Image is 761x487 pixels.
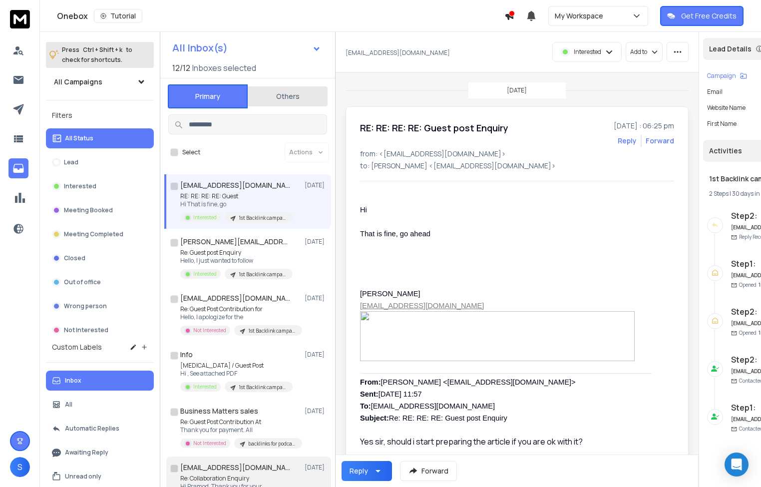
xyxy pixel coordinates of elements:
button: Campaign [707,72,747,80]
button: Wrong person [46,296,154,316]
p: Meeting Booked [64,206,113,214]
h3: Inboxes selected [192,62,256,74]
p: Inbox [65,377,81,385]
p: Unread only [65,473,101,481]
p: Interested [64,182,96,190]
button: Tutorial [94,9,142,23]
p: Campaign [707,72,736,80]
button: S [10,457,30,477]
p: [DATE] [305,238,327,246]
p: Awaiting Reply [65,449,108,457]
p: 1st Backlink campaign [239,384,287,391]
p: [DATE] [305,464,327,472]
span: 12 / 12 [172,62,190,74]
p: Not Interested [193,440,226,447]
span: Ctrl + Shift + k [81,44,124,55]
p: [DATE] : 06:25 pm [614,121,674,131]
p: All [65,401,72,409]
p: All Status [65,134,93,142]
button: Meeting Completed [46,224,154,244]
button: Meeting Booked [46,200,154,220]
button: Inbox [46,371,154,391]
p: Thank you for payment. All [180,426,300,434]
button: Get Free Credits [660,6,744,26]
span: [PERSON_NAME] <[EMAIL_ADDRESS][DOMAIN_NAME]> [DATE] 11:57 [EMAIL_ADDRESS][DOMAIN_NAME] Re: RE: RE... [360,378,576,422]
p: Hi That is fine, go [180,200,293,208]
h1: RE: RE: RE: RE: Guest post Enquiry [360,121,508,135]
p: [DATE] [305,181,327,189]
p: from: <[EMAIL_ADDRESS][DOMAIN_NAME]> [360,149,674,159]
button: Interested [46,176,154,196]
span: 2 Steps [709,189,729,198]
div: Reply [350,466,368,476]
div: Forward [646,136,674,146]
button: Lead [46,152,154,172]
p: Re: Guest Post Contribution At [180,418,300,426]
p: Get Free Credits [681,11,737,21]
button: Automatic Replies [46,419,154,439]
p: Lead Details [709,44,752,54]
p: Meeting Completed [64,230,123,238]
h1: Info [180,350,193,360]
button: Out of office [46,272,154,292]
p: Website Name [707,104,746,112]
button: Forward [400,461,457,481]
p: 1st Backlink campaign [239,271,287,278]
p: Yes sir, should i start preparing the article if you are ok with it? [360,436,652,448]
p: [DATE] [507,86,527,94]
p: Hello, I apologize for the [180,313,300,321]
h1: Business Matters sales [180,406,258,416]
p: Lead [64,158,78,166]
h1: All Inbox(s) [172,43,228,53]
p: Email [707,88,723,96]
button: Not Interested [46,320,154,340]
p: backlinks for podcasts [248,440,296,448]
span: [PERSON_NAME] [360,290,420,298]
p: Not Interested [64,326,108,334]
p: My Workspace [555,11,607,21]
span: From: [360,378,381,386]
p: [DATE] [305,407,327,415]
h3: Filters [46,108,154,122]
a: [EMAIL_ADDRESS][DOMAIN_NAME] [360,302,484,310]
p: to: [PERSON_NAME] <[EMAIL_ADDRESS][DOMAIN_NAME]> [360,161,674,171]
p: Wrong person [64,302,107,310]
p: 1st Backlink campaign [248,327,296,335]
div: Open Intercom Messenger [725,453,749,477]
p: Not Interested [193,327,226,334]
img: image001.png@01DC3857.13A59080 [360,311,635,361]
p: RE: RE: RE: RE: Guest [180,192,293,200]
button: Unread only [46,467,154,487]
p: Automatic Replies [65,425,119,433]
b: Sent: [360,390,379,398]
button: All Campaigns [46,72,154,92]
button: Reply [342,461,392,481]
span: Hi [360,206,367,214]
p: Re: Guest Post Contribution for [180,305,300,313]
b: Subject: [360,414,389,422]
button: Closed [46,248,154,268]
button: Awaiting Reply [46,443,154,463]
p: [DATE] [305,294,327,302]
p: [EMAIL_ADDRESS][DOMAIN_NAME] [346,49,450,57]
h1: All Campaigns [54,77,102,87]
label: Select [182,148,200,156]
b: To: [360,402,371,410]
h1: [PERSON_NAME][EMAIL_ADDRESS][DOMAIN_NAME] [180,237,290,247]
p: Interested [193,383,217,391]
p: Press to check for shortcuts. [62,45,132,65]
button: Reply [618,136,637,146]
p: 1st Backlink campaign [239,214,287,222]
p: Closed [64,254,85,262]
p: Re: Collaboration Enquiry [180,475,293,483]
p: First Name [707,120,737,128]
button: All Status [46,128,154,148]
h3: Custom Labels [52,342,102,352]
h1: [EMAIL_ADDRESS][DOMAIN_NAME] [180,293,290,303]
p: Interested [193,270,217,278]
p: Out of office [64,278,101,286]
h1: [EMAIL_ADDRESS][DOMAIN_NAME] [180,463,290,473]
